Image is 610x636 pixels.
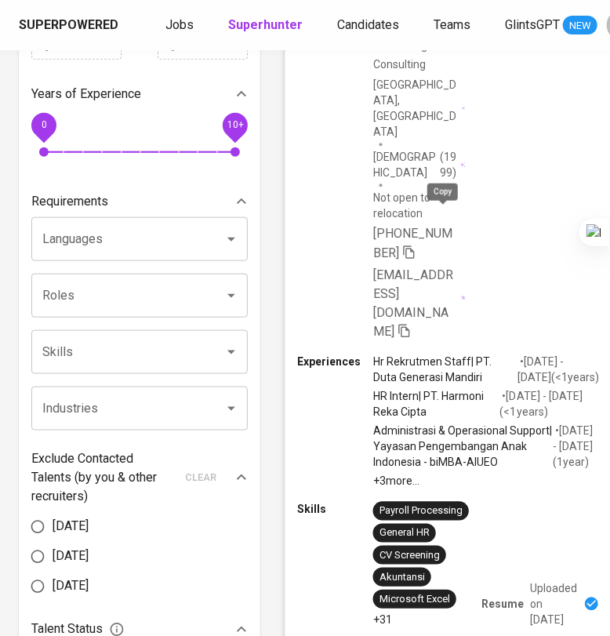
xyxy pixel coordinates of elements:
[165,16,197,35] a: Jobs
[41,120,46,131] span: 0
[220,228,242,250] button: Open
[505,17,560,32] span: GlintsGPT
[379,592,450,607] div: Microsoft Excel
[530,580,577,627] p: Uploaded on [DATE]
[31,186,248,217] div: Requirements
[228,16,306,35] a: Superhunter
[53,547,89,566] span: [DATE]
[227,120,243,131] span: 10+
[220,285,242,307] button: Open
[373,354,517,385] p: Hr Rekrutmen Staff | PT. Duta Generasi Mandiri
[31,85,141,104] p: Years of Experience
[228,17,303,32] b: Superhunter
[379,570,425,585] div: Akuntansi
[19,16,118,35] div: Superpowered
[373,190,466,221] p: Not open to relocation
[297,502,372,518] p: Skills
[373,267,453,339] span: [EMAIL_ADDRESS][DOMAIN_NAME]
[373,20,459,71] span: Outsourcing and Offshoring Consulting
[461,296,466,300] img: magic_wand.svg
[373,388,500,420] p: HR Intern | PT. Harmoni Reka Cipta
[220,398,242,420] button: Open
[373,473,600,489] p: +3 more ...
[379,503,463,518] div: Payroll Processing
[373,149,466,180] div: (1999)
[379,547,440,562] div: CV Screening
[554,423,600,470] p: • [DATE] - [DATE] ( 1 year )
[373,423,554,470] p: Administrasi & Operasional Support | Yayasan Pengembangan Anak Indonesia - biMBA-AIUEO
[481,596,524,612] p: Resume
[434,17,470,32] span: Teams
[373,612,392,627] p: +31
[373,149,440,180] span: [DEMOGRAPHIC_DATA]
[563,18,597,34] span: NEW
[373,77,466,140] div: [GEOGRAPHIC_DATA], [GEOGRAPHIC_DATA]
[500,388,600,420] p: • [DATE] - [DATE] ( <1 years )
[31,449,176,506] p: Exclude Contacted Talents (by you & other recruiters)
[379,525,430,540] div: General HR
[434,16,474,35] a: Teams
[31,78,248,110] div: Years of Experience
[505,16,597,35] a: GlintsGPT NEW
[31,192,108,211] p: Requirements
[517,354,599,385] p: • [DATE] - [DATE] ( <1 years )
[297,354,372,369] p: Experiences
[165,17,194,32] span: Jobs
[53,518,89,536] span: [DATE]
[373,226,452,260] span: [PHONE_NUMBER]
[337,17,399,32] span: Candidates
[19,16,122,35] a: Superpowered
[337,16,402,35] a: Candidates
[220,341,242,363] button: Open
[53,577,89,596] span: [DATE]
[31,449,248,506] div: Exclude Contacted Talents (by you & other recruiters)clear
